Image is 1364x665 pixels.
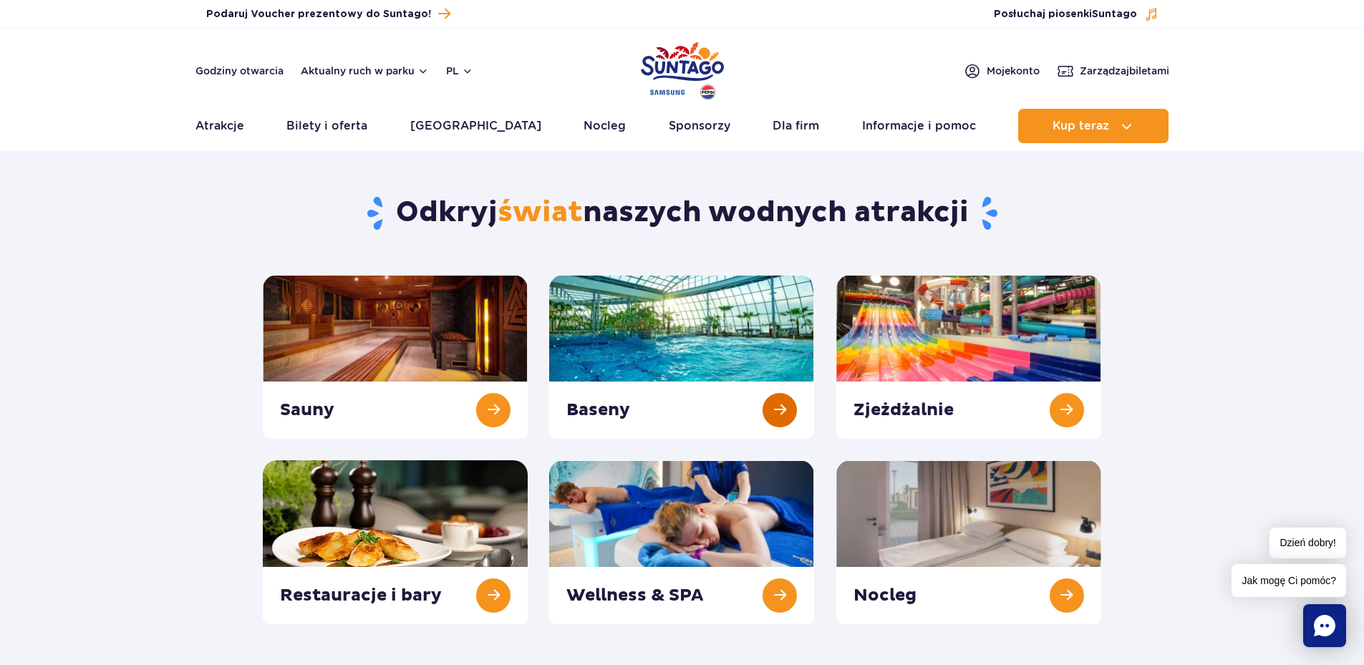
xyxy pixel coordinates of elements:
a: Podaruj Voucher prezentowy do Suntago! [206,4,450,24]
h1: Odkryj naszych wodnych atrakcji [263,195,1101,232]
div: Chat [1303,604,1346,647]
a: Bilety i oferta [286,109,367,143]
a: Park of Poland [641,36,724,102]
a: Informacje i pomoc [862,109,976,143]
span: świat [498,195,583,230]
span: Posłuchaj piosenki [994,7,1137,21]
button: Posłuchaj piosenkiSuntago [994,7,1159,21]
a: Atrakcje [195,109,244,143]
a: Mojekonto [964,62,1040,79]
span: Zarządzaj biletami [1080,64,1169,78]
a: [GEOGRAPHIC_DATA] [410,109,541,143]
button: Aktualny ruch w parku [301,65,429,77]
a: Sponsorzy [669,109,730,143]
span: Dzień dobry! [1269,528,1346,558]
a: Dla firm [773,109,819,143]
button: Kup teraz [1018,109,1169,143]
span: Moje konto [987,64,1040,78]
a: Godziny otwarcia [195,64,284,78]
span: Jak mogę Ci pomóc? [1232,564,1346,597]
span: Suntago [1092,9,1137,19]
span: Kup teraz [1053,120,1109,132]
span: Podaruj Voucher prezentowy do Suntago! [206,7,431,21]
a: Nocleg [584,109,626,143]
a: Zarządzajbiletami [1057,62,1169,79]
button: pl [446,64,473,78]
